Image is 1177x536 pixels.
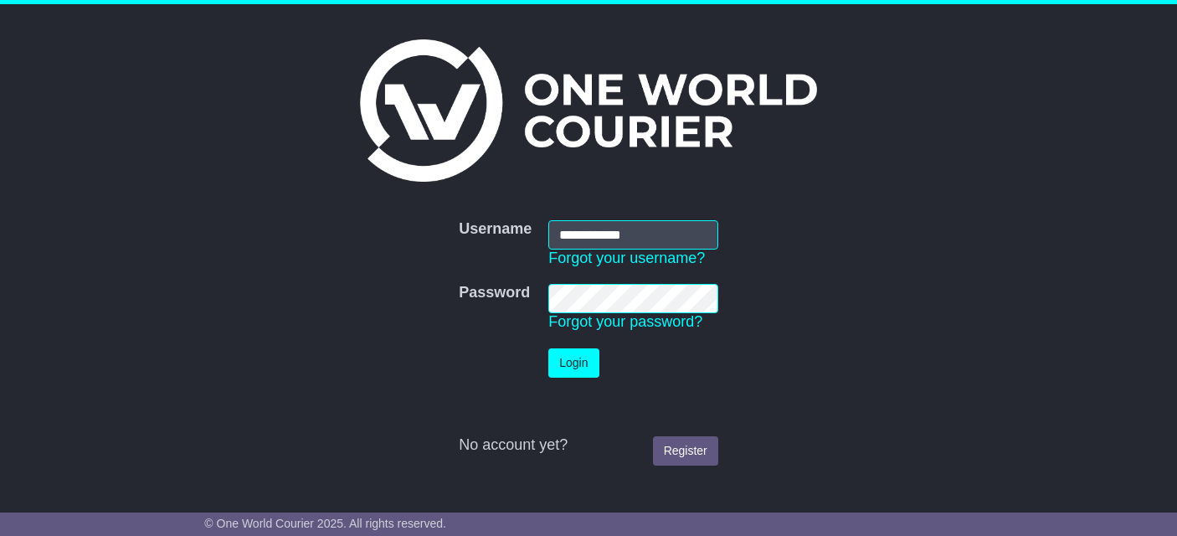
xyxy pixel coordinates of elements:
[204,517,446,530] span: © One World Courier 2025. All rights reserved.
[548,348,599,378] button: Login
[459,284,530,302] label: Password
[459,220,532,239] label: Username
[653,436,718,466] a: Register
[548,250,705,266] a: Forgot your username?
[459,436,718,455] div: No account yet?
[548,313,702,330] a: Forgot your password?
[360,39,817,182] img: One World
